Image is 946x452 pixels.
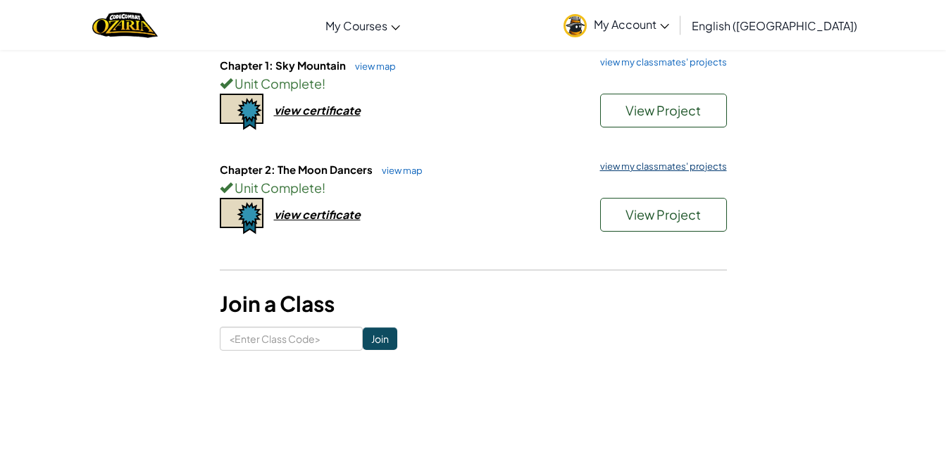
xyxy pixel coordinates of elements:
span: ! [322,75,325,92]
a: view my classmates' projects [593,58,727,67]
h3: Join a Class [220,288,727,320]
span: Chapter 2: The Moon Dancers [220,163,375,176]
a: view map [348,61,396,72]
button: View Project [600,94,727,127]
span: Unit Complete [232,75,322,92]
button: View Project [600,198,727,232]
img: certificate-icon.png [220,198,263,234]
div: view certificate [274,103,361,118]
input: Join [363,327,397,350]
a: view my classmates' projects [593,162,727,171]
span: My Courses [325,18,387,33]
img: certificate-icon.png [220,94,263,130]
span: Unit Complete [232,180,322,196]
div: view certificate [274,207,361,222]
a: My Account [556,3,676,47]
span: View Project [626,206,701,222]
span: My Account [594,17,669,32]
img: avatar [564,14,587,37]
a: My Courses [318,6,407,44]
a: view certificate [220,207,361,222]
span: View Project [626,102,701,118]
a: English ([GEOGRAPHIC_DATA]) [685,6,864,44]
input: <Enter Class Code> [220,327,363,351]
span: Chapter 1: Sky Mountain [220,58,348,72]
span: ! [322,180,325,196]
a: view certificate [220,103,361,118]
a: view map [375,165,423,176]
a: Ozaria by CodeCombat logo [92,11,158,39]
img: Home [92,11,158,39]
span: English ([GEOGRAPHIC_DATA]) [692,18,857,33]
